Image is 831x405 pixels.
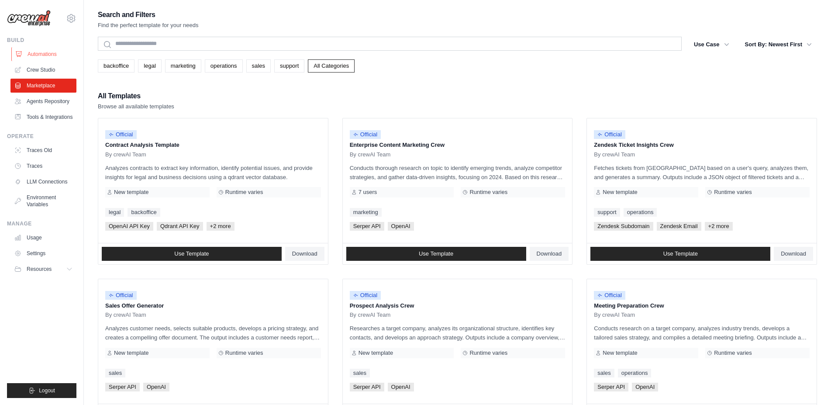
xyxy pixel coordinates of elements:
[350,369,370,377] a: sales
[618,369,652,377] a: operations
[10,231,76,245] a: Usage
[105,151,146,158] span: By crewAI Team
[207,222,234,231] span: +2 more
[138,59,161,73] a: legal
[350,151,391,158] span: By crewAI Team
[419,250,453,257] span: Use Template
[594,312,635,318] span: By crewAI Team
[594,222,653,231] span: Zendesk Subdomain
[114,189,148,196] span: New template
[114,350,148,357] span: New template
[27,266,52,273] span: Resources
[350,324,565,342] p: Researches a target company, analyzes its organizational structure, identifies key contacts, and ...
[359,350,393,357] span: New template
[705,222,733,231] span: +2 more
[594,208,620,217] a: support
[590,247,770,261] a: Use Template
[105,163,321,182] p: Analyzes contracts to extract key information, identify potential issues, and provide insights fo...
[105,130,137,139] span: Official
[11,47,77,61] a: Automations
[350,222,384,231] span: Serper API
[10,143,76,157] a: Traces Old
[308,59,355,73] a: All Categories
[774,247,813,261] a: Download
[10,262,76,276] button: Resources
[98,102,174,111] p: Browse all available templates
[225,350,263,357] span: Runtime varies
[10,175,76,189] a: LLM Connections
[594,141,810,149] p: Zendesk Ticket Insights Crew
[346,247,526,261] a: Use Template
[105,312,146,318] span: By crewAI Team
[174,250,209,257] span: Use Template
[388,222,414,231] span: OpenAI
[98,59,134,73] a: backoffice
[7,220,76,227] div: Manage
[603,189,637,196] span: New template
[594,301,810,310] p: Meeting Preparation Crew
[781,250,806,257] span: Download
[388,383,414,391] span: OpenAI
[165,59,201,73] a: marketing
[350,141,565,149] p: Enterprise Content Marketing Crew
[530,247,569,261] a: Download
[292,250,317,257] span: Download
[714,350,752,357] span: Runtime varies
[98,21,199,30] p: Find the perfect template for your needs
[594,324,810,342] p: Conducts research on a target company, analyzes industry trends, develops a tailored sales strate...
[10,63,76,77] a: Crew Studio
[246,59,271,73] a: sales
[105,369,125,377] a: sales
[469,350,507,357] span: Runtime varies
[105,222,153,231] span: OpenAI API Key
[157,222,203,231] span: Qdrant API Key
[594,151,635,158] span: By crewAI Team
[350,208,382,217] a: marketing
[98,90,174,102] h2: All Templates
[594,163,810,182] p: Fetches tickets from [GEOGRAPHIC_DATA] based on a user's query, analyzes them, and generates a su...
[594,383,628,391] span: Serper API
[740,37,817,52] button: Sort By: Newest First
[98,9,199,21] h2: Search and Filters
[594,130,625,139] span: Official
[10,159,76,173] a: Traces
[105,208,124,217] a: legal
[105,324,321,342] p: Analyzes customer needs, selects suitable products, develops a pricing strategy, and creates a co...
[7,10,51,27] img: Logo
[359,189,377,196] span: 7 users
[10,246,76,260] a: Settings
[594,291,625,300] span: Official
[143,383,169,391] span: OpenAI
[594,369,614,377] a: sales
[689,37,734,52] button: Use Case
[274,59,304,73] a: support
[714,189,752,196] span: Runtime varies
[7,133,76,140] div: Operate
[7,37,76,44] div: Build
[663,250,698,257] span: Use Template
[350,301,565,310] p: Prospect Analysis Crew
[657,222,701,231] span: Zendesk Email
[537,250,562,257] span: Download
[350,291,381,300] span: Official
[632,383,658,391] span: OpenAI
[205,59,243,73] a: operations
[350,383,384,391] span: Serper API
[102,247,282,261] a: Use Template
[39,387,55,394] span: Logout
[7,383,76,398] button: Logout
[10,110,76,124] a: Tools & Integrations
[350,312,391,318] span: By crewAI Team
[105,383,140,391] span: Serper API
[105,291,137,300] span: Official
[105,301,321,310] p: Sales Offer Generator
[128,208,160,217] a: backoffice
[350,163,565,182] p: Conducts thorough research on topic to identify emerging trends, analyze competitor strategies, a...
[10,94,76,108] a: Agents Repository
[350,130,381,139] span: Official
[105,141,321,149] p: Contract Analysis Template
[10,190,76,211] a: Environment Variables
[603,350,637,357] span: New template
[285,247,324,261] a: Download
[469,189,507,196] span: Runtime varies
